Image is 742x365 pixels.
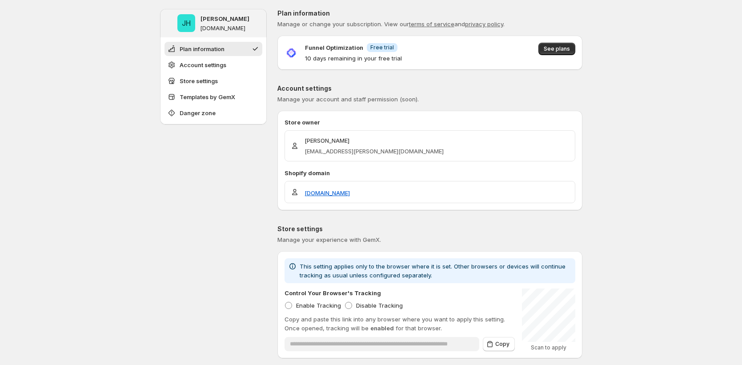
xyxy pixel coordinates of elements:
[201,14,249,23] p: [PERSON_NAME]
[285,118,575,127] p: Store owner
[285,289,381,297] p: Control Your Browser's Tracking
[180,108,216,117] span: Danger zone
[277,20,505,28] span: Manage or change your subscription. View our and .
[538,43,575,55] button: See plans
[285,315,515,333] p: Copy and paste this link into any browser where you want to apply this setting. Once opened, trac...
[164,106,262,120] button: Danger zone
[305,136,444,145] p: [PERSON_NAME]
[180,92,235,101] span: Templates by GemX
[495,341,509,348] span: Copy
[277,9,582,18] p: Plan information
[277,225,582,233] p: Store settings
[177,14,195,32] span: Jena Hoang
[164,42,262,56] button: Plan information
[296,302,341,309] span: Enable Tracking
[277,96,419,103] span: Manage your account and staff permission (soon).
[164,90,262,104] button: Templates by GemX
[483,337,515,351] button: Copy
[370,44,394,51] span: Free trial
[305,54,402,63] p: 10 days remaining in your free trial
[182,19,191,28] text: JH
[201,25,245,32] p: [DOMAIN_NAME]
[305,147,444,156] p: [EMAIL_ADDRESS][PERSON_NAME][DOMAIN_NAME]
[164,58,262,72] button: Account settings
[465,20,503,28] a: privacy policy
[277,236,381,243] span: Manage your experience with GemX.
[180,44,225,53] span: Plan information
[285,46,298,60] img: Funnel Optimization
[300,263,566,279] span: This setting applies only to the browser where it is set. Other browsers or devices will continue...
[180,60,226,69] span: Account settings
[370,325,394,332] span: enabled
[277,84,582,93] p: Account settings
[522,344,575,351] p: Scan to apply
[164,74,262,88] button: Store settings
[356,302,403,309] span: Disable Tracking
[285,168,575,177] p: Shopify domain
[305,43,363,52] p: Funnel Optimization
[409,20,454,28] a: terms of service
[305,189,350,197] a: [DOMAIN_NAME]
[180,76,218,85] span: Store settings
[544,45,570,52] span: See plans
